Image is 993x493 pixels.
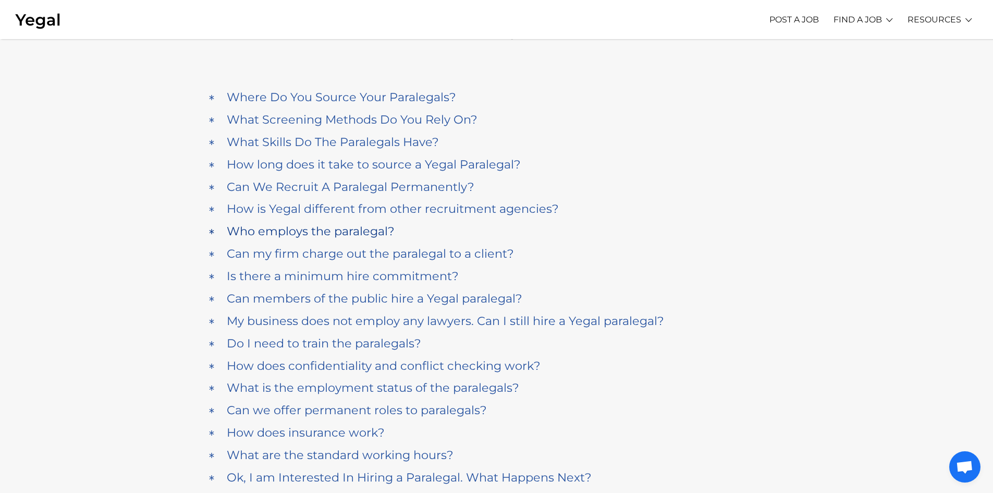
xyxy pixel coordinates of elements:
[227,247,514,261] h4: Can my firm charge out the paralegal to a client?
[207,289,786,308] a: Can members of the public hire a Yegal paralegal?
[207,311,786,331] a: My business does not employ any lawyers. Can I still hire a Yegal paralegal?
[227,292,522,306] h4: Can members of the public hire a Yegal paralegal?
[207,334,786,353] a: Do I need to train the paralegals?
[227,202,559,216] h4: How is Yegal different from other recruitment agencies?
[207,267,786,286] a: Is there a minimum hire commitment?
[227,359,541,373] h4: How does confidentiality and conflict checking work?
[227,180,474,194] h4: Can We Recruit A Paralegal Permanently?
[207,199,786,219] a: How is Yegal different from other recruitment agencies?
[227,135,439,149] h4: What Skills Do The Paralegals Have?
[207,401,786,420] a: Can we offer permanent roles to paralegals?
[207,177,786,197] a: Can We Recruit A Paralegal Permanently?
[207,155,786,174] a: How long does it take to source a Yegal Paralegal?
[227,381,519,395] h4: What is the employment status of the paralegals?
[227,471,592,485] h4: Ok, I am Interested In Hiring a Paralegal. What Happens Next?
[207,88,786,107] a: Where Do You Source Your Paralegals?
[207,356,786,376] a: How does confidentiality and conflict checking work?
[227,90,456,104] h4: Where Do You Source Your Paralegals?
[908,5,961,34] a: RESOURCES
[949,451,980,483] div: Open chat
[227,314,664,328] h4: My business does not employ any lawyers. Can I still hire a Yegal paralegal?
[227,269,459,283] h4: Is there a minimum hire commitment?
[769,5,819,34] a: POST A JOB
[207,110,786,129] a: What Screening Methods Do You Rely On?
[227,426,385,440] h4: How does insurance work?
[227,158,521,172] h4: How long does it take to source a Yegal Paralegal?
[227,113,477,127] h4: What Screening Methods Do You Rely On?
[207,222,786,241] a: Who employs the paralegal?
[227,336,421,351] h4: Do I need to train the paralegals?
[207,133,786,152] a: What Skills Do The Paralegals Have?
[207,468,786,487] a: Ok, I am Interested In Hiring a Paralegal. What Happens Next?
[833,5,882,34] a: FIND A JOB
[227,448,453,462] h4: What are the standard working hours?
[227,403,487,417] h4: Can we offer permanent roles to paralegals?
[227,224,395,238] h4: Who employs the paralegal?
[207,446,786,465] a: What are the standard working hours?
[207,423,786,442] a: How does insurance work?
[207,378,786,398] a: What is the employment status of the paralegals?
[207,244,786,263] a: Can my firm charge out the paralegal to a client?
